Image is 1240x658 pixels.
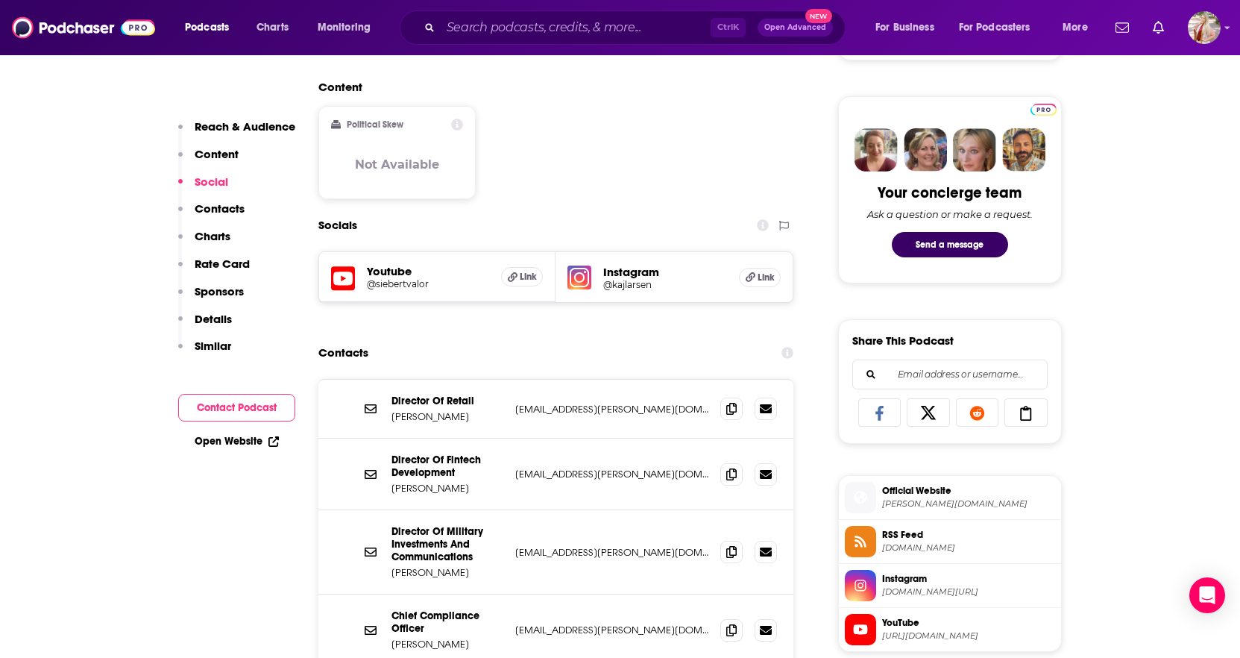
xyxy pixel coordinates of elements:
[515,624,709,636] p: [EMAIL_ADDRESS][PERSON_NAME][DOMAIN_NAME]
[855,128,898,172] img: Sydney Profile
[1110,15,1135,40] a: Show notifications dropdown
[195,284,244,298] p: Sponsors
[907,398,950,427] a: Share on X/Twitter
[882,630,1055,642] span: https://www.youtube.com/@siebertvalor
[1189,577,1225,613] div: Open Intercom Messenger
[355,157,439,172] h3: Not Available
[956,398,999,427] a: Share on Reddit
[414,10,860,45] div: Search podcasts, credits, & more...
[195,201,245,216] p: Contacts
[1188,11,1221,44] span: Logged in as kmccue
[567,266,591,289] img: iconImage
[318,80,782,94] h2: Content
[178,201,245,229] button: Contacts
[178,312,232,339] button: Details
[845,570,1055,601] a: Instagram[DOMAIN_NAME][URL]
[603,265,727,279] h5: Instagram
[959,17,1030,38] span: For Podcasters
[758,272,775,283] span: Link
[603,279,727,290] a: @kajlarsen
[178,257,250,284] button: Rate Card
[12,13,155,42] img: Podchaser - Follow, Share and Rate Podcasts
[882,586,1055,598] span: instagram.com/kajlarsen
[391,454,503,479] p: Director Of Fintech Development
[347,119,403,130] h2: Political Skew
[257,17,289,38] span: Charts
[318,211,357,239] h2: Socials
[174,16,248,40] button: open menu
[391,610,503,635] p: Chief Compliance Officer
[318,339,368,367] h2: Contacts
[805,9,832,23] span: New
[195,257,250,271] p: Rate Card
[882,616,1055,630] span: YouTube
[878,184,1022,202] div: Your concierge team
[904,128,947,172] img: Barbara Profile
[391,482,503,495] p: [PERSON_NAME]
[367,264,490,278] h5: Youtube
[195,229,230,243] p: Charts
[764,24,826,31] span: Open Advanced
[1063,17,1088,38] span: More
[758,19,833,37] button: Open AdvancedNew
[1188,11,1221,44] img: User Profile
[307,16,390,40] button: open menu
[882,498,1055,510] span: siebert.com
[515,403,709,416] p: [EMAIL_ADDRESS][PERSON_NAME][DOMAIN_NAME]
[875,17,934,38] span: For Business
[391,525,503,563] p: Director Of Military Investments And Communications
[858,398,901,427] a: Share on Facebook
[845,614,1055,645] a: YouTube[URL][DOMAIN_NAME]
[711,18,746,37] span: Ctrl K
[1004,398,1048,427] a: Copy Link
[865,360,1035,389] input: Email address or username...
[1188,11,1221,44] button: Show profile menu
[178,394,295,422] button: Contact Podcast
[185,17,229,38] span: Podcasts
[178,229,230,257] button: Charts
[882,572,1055,586] span: Instagram
[391,395,503,407] p: Director Of Retail
[892,232,1008,257] button: Send a message
[195,339,231,353] p: Similar
[391,566,503,579] p: [PERSON_NAME]
[195,175,228,189] p: Social
[1147,15,1170,40] a: Show notifications dropdown
[882,542,1055,554] span: feeds.transistor.fm
[391,638,503,651] p: [PERSON_NAME]
[865,16,953,40] button: open menu
[178,175,228,202] button: Social
[195,312,232,326] p: Details
[195,119,295,134] p: Reach & Audience
[318,17,371,38] span: Monitoring
[178,119,295,147] button: Reach & Audience
[1052,16,1107,40] button: open menu
[882,528,1055,542] span: RSS Feed
[1030,101,1057,116] a: Pro website
[867,208,1033,220] div: Ask a question or make a request.
[515,546,709,559] p: [EMAIL_ADDRESS][PERSON_NAME][DOMAIN_NAME]
[739,268,781,287] a: Link
[852,360,1048,389] div: Search followers
[367,278,490,289] a: @siebertvalor
[520,271,537,283] span: Link
[195,147,239,161] p: Content
[1002,128,1045,172] img: Jon Profile
[953,128,996,172] img: Jules Profile
[1030,104,1057,116] img: Podchaser Pro
[195,435,279,448] a: Open Website
[949,16,1052,40] button: open menu
[178,147,239,175] button: Content
[247,16,298,40] a: Charts
[515,468,709,480] p: [EMAIL_ADDRESS][PERSON_NAME][DOMAIN_NAME]
[882,484,1055,498] span: Official Website
[845,526,1055,557] a: RSS Feed[DOMAIN_NAME]
[441,16,711,40] input: Search podcasts, credits, & more...
[178,339,231,366] button: Similar
[178,284,244,312] button: Sponsors
[391,410,503,423] p: [PERSON_NAME]
[845,482,1055,513] a: Official Website[PERSON_NAME][DOMAIN_NAME]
